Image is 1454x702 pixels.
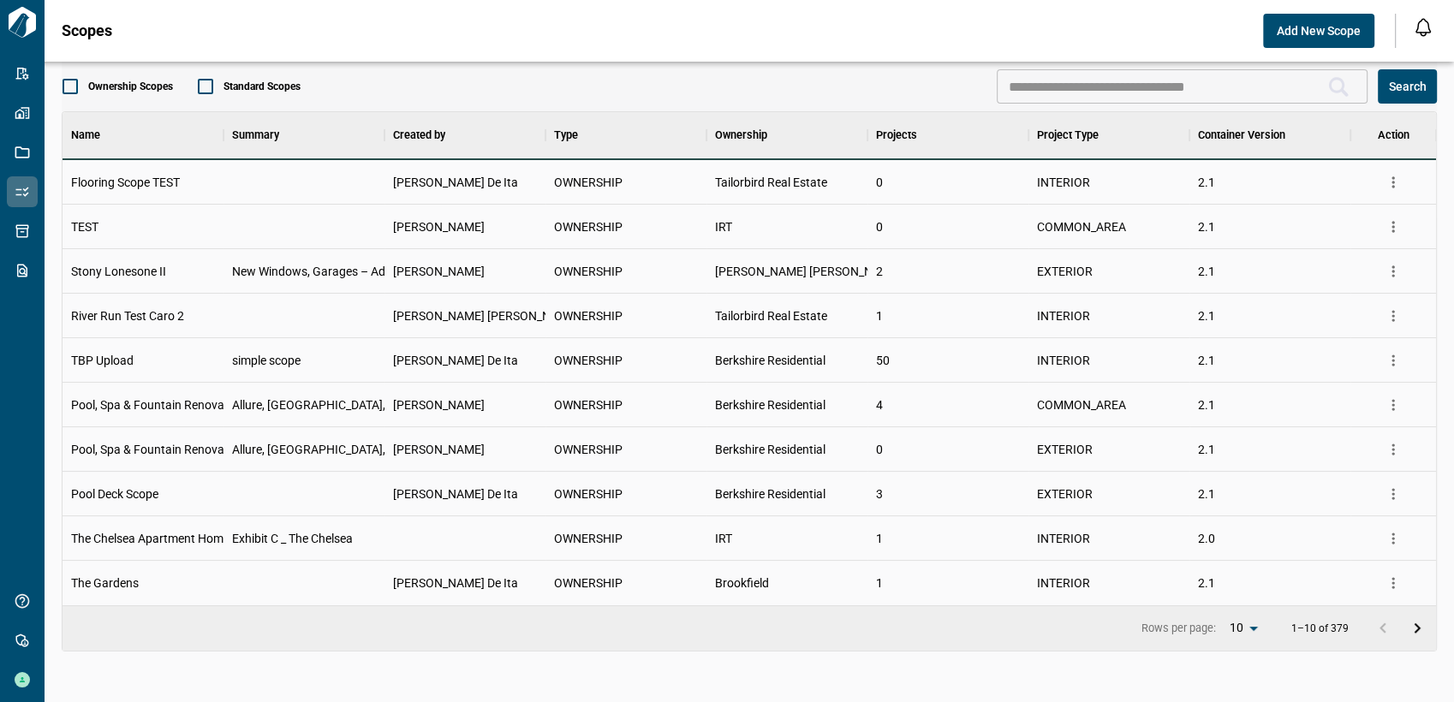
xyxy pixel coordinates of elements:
span: The Gardens [71,574,139,592]
span: [PERSON_NAME] De Ita [393,352,518,369]
button: Open notification feed [1409,14,1437,41]
div: Summary [232,111,279,159]
div: Name [63,111,223,159]
span: OWNERSHIP [554,218,623,235]
button: Go to next page [1400,611,1434,645]
div: Container Version [1189,111,1350,159]
span: simple scope [232,352,301,369]
span: 2.1 [1198,263,1215,280]
span: OWNERSHIP [554,263,623,280]
span: 1 [876,530,883,547]
button: more [1380,570,1406,596]
span: New Windows, Garages – Add Power/Electric, Replace Fencing/Trash Enclosures, Roof Replacement [232,263,763,280]
span: OWNERSHIP [554,574,623,592]
span: 2.1 [1198,352,1215,369]
span: Berkshire Residential [715,441,825,458]
span: COMMON_AREA [1037,396,1126,413]
span: COMMON_AREA [1037,218,1126,235]
span: Tailorbird Real Estate [715,174,827,191]
span: IRT [715,218,732,235]
div: Action [1378,111,1409,159]
span: OWNERSHIP [554,174,623,191]
span: 2.1 [1198,441,1215,458]
span: INTERIOR [1037,352,1090,369]
span: 2.1 [1198,396,1215,413]
button: more [1380,437,1406,462]
div: Action [1350,111,1436,159]
button: Add New Scope [1263,14,1374,48]
span: 4 [876,396,883,413]
span: Exhibit C _ The Chelsea [232,530,353,547]
span: Ownership Scopes [88,80,173,93]
span: Allure, [GEOGRAPHIC_DATA], [GEOGRAPHIC_DATA], and [GEOGRAPHIC_DATA] [232,396,647,413]
div: Ownership [706,111,867,159]
div: Container Version [1198,111,1285,159]
span: 2 [876,263,883,280]
div: Project Type [1037,111,1099,159]
span: INTERIOR [1037,174,1090,191]
span: 2.0 [1198,530,1215,547]
span: [PERSON_NAME] De Ita [393,174,518,191]
span: [PERSON_NAME] [PERSON_NAME] [393,307,579,324]
span: TBP Upload [71,352,134,369]
span: 3 [876,485,883,503]
span: [PERSON_NAME] [PERSON_NAME] [715,263,901,280]
span: [PERSON_NAME] [393,441,485,458]
span: EXTERIOR [1037,441,1093,458]
span: [PERSON_NAME] [393,396,485,413]
span: 2.1 [1198,485,1215,503]
div: Summary [223,111,384,159]
div: Ownership [715,111,767,159]
span: Berkshire Residential [715,485,825,503]
span: OWNERSHIP [554,485,623,503]
span: 2.1 [1198,218,1215,235]
span: INTERIOR [1037,574,1090,592]
span: Pool, Spa & Fountain Renovation [71,396,245,413]
span: 50 [876,352,890,369]
span: Pool, Spa & Fountain Renovation [71,441,245,458]
span: 0 [876,441,883,458]
button: more [1380,303,1406,329]
div: Projects [876,111,917,159]
span: Allure, [GEOGRAPHIC_DATA], [GEOGRAPHIC_DATA], and [GEOGRAPHIC_DATA] [232,441,647,458]
button: more [1380,348,1406,373]
button: more [1380,392,1406,418]
span: 2.1 [1198,174,1215,191]
button: more [1380,259,1406,284]
span: Scopes [62,22,112,39]
span: 0 [876,174,883,191]
span: River Run Test Caro 2 [71,307,184,324]
span: Search [1388,78,1426,95]
span: [PERSON_NAME] De Ita [393,485,518,503]
span: 2.1 [1198,574,1215,592]
div: Created by [384,111,545,159]
div: 10 [1223,616,1264,640]
span: Pool Deck Scope [71,485,158,503]
p: Rows per page: [1141,621,1216,636]
span: Brookfield [715,574,769,592]
span: [PERSON_NAME] [393,218,485,235]
span: [PERSON_NAME] De Ita [393,574,518,592]
button: more [1380,170,1406,195]
button: more [1380,481,1406,507]
span: EXTERIOR [1037,263,1093,280]
div: Projects [867,111,1028,159]
p: 1–10 of 379 [1291,623,1349,634]
span: 2.1 [1198,307,1215,324]
div: Type [545,111,706,159]
span: IRT [715,530,732,547]
div: Project Type [1028,111,1189,159]
span: 1 [876,574,883,592]
span: Flooring Scope TEST [71,174,180,191]
span: Tailorbird Real Estate [715,307,827,324]
span: Add New Scope [1277,22,1361,39]
div: Name [71,111,100,159]
button: more [1380,526,1406,551]
span: OWNERSHIP [554,530,623,547]
span: 0 [876,218,883,235]
button: Search [1378,69,1437,104]
span: Berkshire Residential [715,396,825,413]
span: Berkshire Residential [715,352,825,369]
button: more [1380,214,1406,240]
span: 1 [876,307,883,324]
